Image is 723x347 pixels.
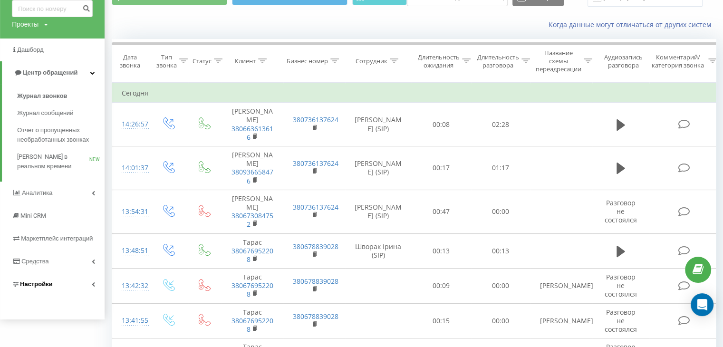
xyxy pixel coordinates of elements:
[293,202,338,212] a: 380736137624
[412,146,471,190] td: 00:17
[345,103,412,146] td: [PERSON_NAME] (SIP)
[471,146,530,190] td: 01:17
[193,57,212,65] div: Статус
[21,258,49,265] span: Средства
[122,202,141,221] div: 13:54:31
[605,198,637,224] span: Разговор не состоялся
[231,167,273,185] a: 380936658476
[600,53,646,69] div: Аудиозапись разговора
[293,277,338,286] a: 380678839028
[17,91,67,101] span: Журнал звонков
[12,19,39,29] div: Проекты
[691,293,713,316] div: Open Intercom Messenger
[356,57,387,65] div: Сотрудник
[112,84,721,103] td: Сегодня
[17,87,105,105] a: Журнал звонков
[21,235,93,242] span: Маркетплейс интеграций
[471,190,530,233] td: 00:00
[293,115,338,124] a: 380736137624
[412,303,471,338] td: 00:15
[231,316,273,334] a: 380676952208
[122,159,141,177] div: 14:01:37
[17,105,105,122] a: Журнал сообщений
[22,189,52,196] span: Аналитика
[20,280,53,288] span: Настройки
[156,53,177,69] div: Тип звонка
[345,233,412,269] td: Шворак Ірина (SIP)
[2,61,105,84] a: Центр обращений
[412,190,471,233] td: 00:47
[17,46,44,53] span: Дашборд
[471,233,530,269] td: 00:13
[418,53,460,69] div: Длительность ожидания
[222,103,283,146] td: [PERSON_NAME]
[122,115,141,134] div: 14:26:57
[412,269,471,304] td: 00:09
[471,103,530,146] td: 02:28
[222,146,283,190] td: [PERSON_NAME]
[345,190,412,233] td: [PERSON_NAME] (SIP)
[287,57,328,65] div: Бизнес номер
[530,303,592,338] td: [PERSON_NAME]
[17,148,105,175] a: [PERSON_NAME] в реальном времениNEW
[231,246,273,264] a: 380676952208
[412,103,471,146] td: 00:08
[222,303,283,338] td: Тарас
[122,311,141,330] div: 13:41:55
[231,124,273,142] a: 380663613616
[235,57,256,65] div: Клиент
[536,49,581,73] div: Название схемы переадресации
[23,69,77,76] span: Центр обращений
[231,211,273,229] a: 380673084752
[605,272,637,299] span: Разговор не состоялся
[20,212,46,219] span: Mini CRM
[112,53,147,69] div: Дата звонка
[412,233,471,269] td: 00:13
[17,125,100,145] span: Отчет о пропущенных необработанных звонках
[650,53,706,69] div: Комментарий/категория звонка
[293,312,338,321] a: 380678839028
[231,281,273,299] a: 380676952208
[222,233,283,269] td: Тарас
[471,269,530,304] td: 00:00
[530,269,592,304] td: [PERSON_NAME]
[477,53,519,69] div: Длительность разговора
[17,122,105,148] a: Отчет о пропущенных необработанных звонках
[222,190,283,233] td: [PERSON_NAME]
[293,242,338,251] a: 380678839028
[293,159,338,168] a: 380736137624
[122,277,141,295] div: 13:42:32
[17,152,89,171] span: [PERSON_NAME] в реальном времени
[17,108,73,118] span: Журнал сообщений
[471,303,530,338] td: 00:00
[122,241,141,260] div: 13:48:51
[222,269,283,304] td: Тарас
[605,308,637,334] span: Разговор не состоялся
[345,146,412,190] td: [PERSON_NAME] (SIP)
[549,20,716,29] a: Когда данные могут отличаться от других систем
